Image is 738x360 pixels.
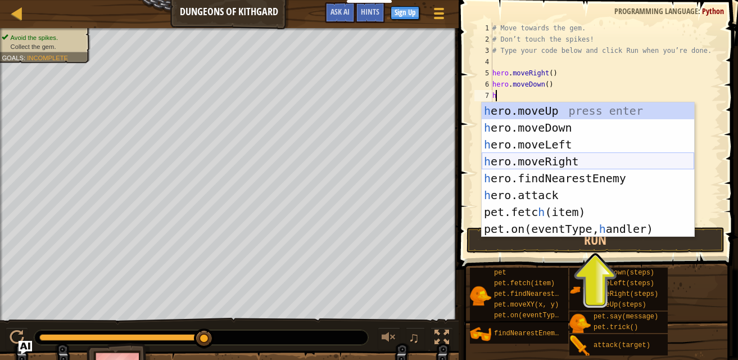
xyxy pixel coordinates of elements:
span: Python [702,6,724,16]
span: ♫ [408,329,419,346]
span: Avoid the spikes. [11,34,58,41]
img: portrait.png [470,285,491,307]
span: Programming language [614,6,698,16]
img: portrait.png [470,323,491,345]
img: portrait.png [569,313,591,334]
div: 5 [474,67,492,79]
span: moveRight(steps) [594,290,658,298]
li: Collect the gem. [2,42,84,51]
span: Incomplete [27,54,68,61]
img: portrait.png [569,335,591,357]
span: moveUp(steps) [594,301,646,309]
div: 7 [474,90,492,101]
span: pet.findNearestByType(type) [494,290,603,298]
span: pet.fetch(item) [494,280,555,287]
span: pet.say(message) [594,313,658,321]
button: Ask AI [19,341,32,354]
button: Ctrl + P: Pause [6,327,28,350]
div: 8 [474,101,492,112]
span: moveLeft(steps) [594,280,654,287]
div: 6 [474,79,492,90]
span: pet.on(eventType, handler) [494,312,599,319]
span: pet.trick() [594,323,638,331]
button: ♫ [406,327,425,350]
span: pet.moveXY(x, y) [494,301,559,309]
span: Collect the gem. [11,43,56,50]
div: 3 [474,45,492,56]
span: : [698,6,702,16]
span: Hints [361,6,379,17]
button: Show game menu [425,2,453,29]
span: findNearestEnemy() [494,330,567,337]
div: 1 [474,22,492,34]
span: Ask AI [330,6,350,17]
button: Sign Up [391,6,419,20]
button: Run [467,227,725,253]
span: : [24,54,27,61]
div: 4 [474,56,492,67]
span: attack(target) [594,341,650,349]
span: moveDown(steps) [594,269,654,277]
button: Adjust volume [378,327,400,350]
span: pet [494,269,506,277]
span: Goals [2,54,24,61]
img: portrait.png [569,280,591,301]
div: 2 [474,34,492,45]
li: Avoid the spikes. [2,33,84,42]
button: Ask AI [325,2,355,23]
button: Toggle fullscreen [431,327,453,350]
